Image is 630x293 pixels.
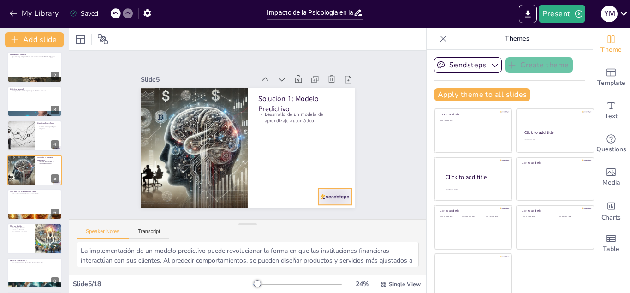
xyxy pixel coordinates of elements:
[10,259,59,262] p: Recursos Necesarios
[141,75,255,84] div: Slide 5
[7,189,62,220] div: 6
[522,209,588,213] div: Click to add title
[77,228,129,239] button: Speaker Notes
[10,227,32,233] p: Fases del plan de acción: recopilación, desarrollo, implementación y monitoreo.
[524,130,586,135] div: Click to add title
[519,5,537,23] button: Export to PowerPoint
[351,280,373,288] div: 24 %
[597,78,625,88] span: Template
[7,223,62,254] div: 7
[446,188,504,191] div: Click to add body
[524,139,585,141] div: Click to add text
[593,194,630,227] div: Add charts and graphs
[10,90,59,92] p: Investigar la influencia de la psicología en decisiones financieras.
[558,216,587,218] div: Click to add text
[267,6,353,19] input: Insert title
[440,120,505,122] div: Click to add text
[7,86,62,117] div: 3
[73,32,88,47] div: Layout
[7,52,62,82] div: 2
[70,9,98,18] div: Saved
[522,216,551,218] div: Click to add text
[434,57,502,73] button: Sendsteps
[51,72,59,80] div: 2
[389,281,421,288] span: Single View
[10,193,59,195] p: Creación de un asistente financiero personalizado.
[7,155,62,185] div: 5
[593,28,630,61] div: Change the overall theme
[5,32,64,47] button: Add slide
[37,156,59,161] p: Solución 1: Modelo Predictivo
[77,242,419,267] textarea: La implementación de un modelo predictivo puede revolucionar la forma en que las instituciones fi...
[446,173,505,181] div: Click to add title
[10,56,59,58] p: ¿Qué factores psicológicos influyen en las decisiones de [PERSON_NAME] y gasto?
[593,94,630,127] div: Add text boxes
[7,120,62,151] div: 4
[440,209,505,213] div: Click to add title
[10,191,59,193] p: Solución 2: Asistente Financiero
[434,88,530,101] button: Apply theme to all slides
[593,127,630,161] div: Get real-time input from your audience
[485,216,505,218] div: Click to add text
[10,54,59,56] p: Problema a Abordar
[51,277,59,286] div: 8
[258,111,344,124] p: Desarrollo de un modelo de aprendizaje automático.
[7,6,63,21] button: My Library
[593,161,630,194] div: Add images, graphics, shapes or video
[37,161,59,164] p: Desarrollo de un modelo de aprendizaje automático.
[37,126,59,130] p: Identificar factores psicológicos influyentes.
[258,94,344,114] p: Solución 1: Modelo Predictivo
[601,213,621,223] span: Charts
[129,228,170,239] button: Transcript
[601,6,618,22] div: Y M
[51,243,59,251] div: 7
[601,5,618,23] button: Y M
[440,113,505,116] div: Click to add title
[600,45,622,55] span: Theme
[522,161,588,165] div: Click to add title
[593,61,630,94] div: Add ready made slides
[593,227,630,260] div: Add a table
[97,34,108,45] span: Position
[7,258,62,288] div: 8
[440,216,460,218] div: Click to add text
[605,111,618,121] span: Text
[73,280,253,288] div: Slide 5 / 18
[51,174,59,183] div: 5
[596,144,626,155] span: Questions
[51,106,59,114] div: 3
[603,244,619,254] span: Table
[10,225,32,228] p: Plan de Acción
[10,262,59,263] p: Herramientas necesarias: TensorFlow, PyTorch, Dialogflow.
[10,88,59,90] p: Objetivo General
[505,57,573,73] button: Create theme
[51,140,59,149] div: 4
[539,5,585,23] button: Present
[602,178,620,188] span: Media
[51,209,59,217] div: 6
[451,28,583,50] p: Themes
[37,122,59,125] p: Objetivos Específicos
[462,216,483,218] div: Click to add text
